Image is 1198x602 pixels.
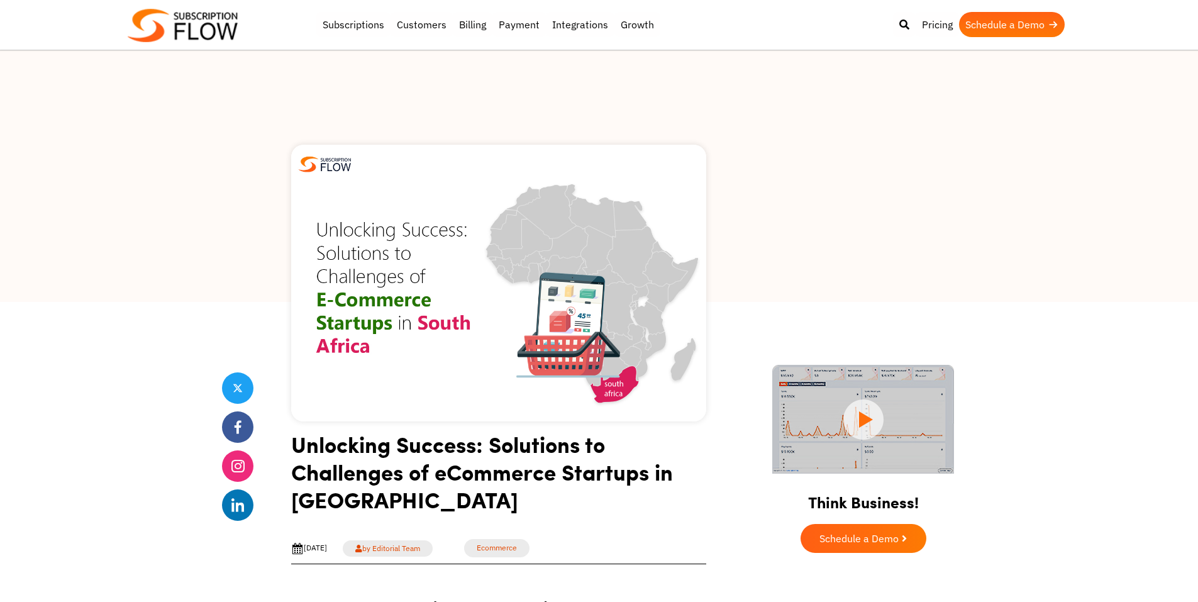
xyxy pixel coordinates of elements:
[453,12,492,37] a: Billing
[614,12,660,37] a: Growth
[801,524,926,553] a: Schedule a Demo
[464,539,530,557] a: Ecommerce
[819,533,899,543] span: Schedule a Demo
[492,12,546,37] a: Payment
[343,540,433,557] a: by Editorial Team
[750,477,977,518] h2: Think Business!
[316,12,391,37] a: Subscriptions
[772,365,954,474] img: intro video
[291,145,706,421] img: Solutions to Challenges of eCommerce Startups in South Africa
[959,12,1065,37] a: Schedule a Demo
[128,9,238,42] img: Subscriptionflow
[391,12,453,37] a: Customers
[916,12,959,37] a: Pricing
[291,542,327,555] div: [DATE]
[291,430,706,523] h1: Unlocking Success: Solutions to Challenges of eCommerce Startups in [GEOGRAPHIC_DATA]
[546,12,614,37] a: Integrations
